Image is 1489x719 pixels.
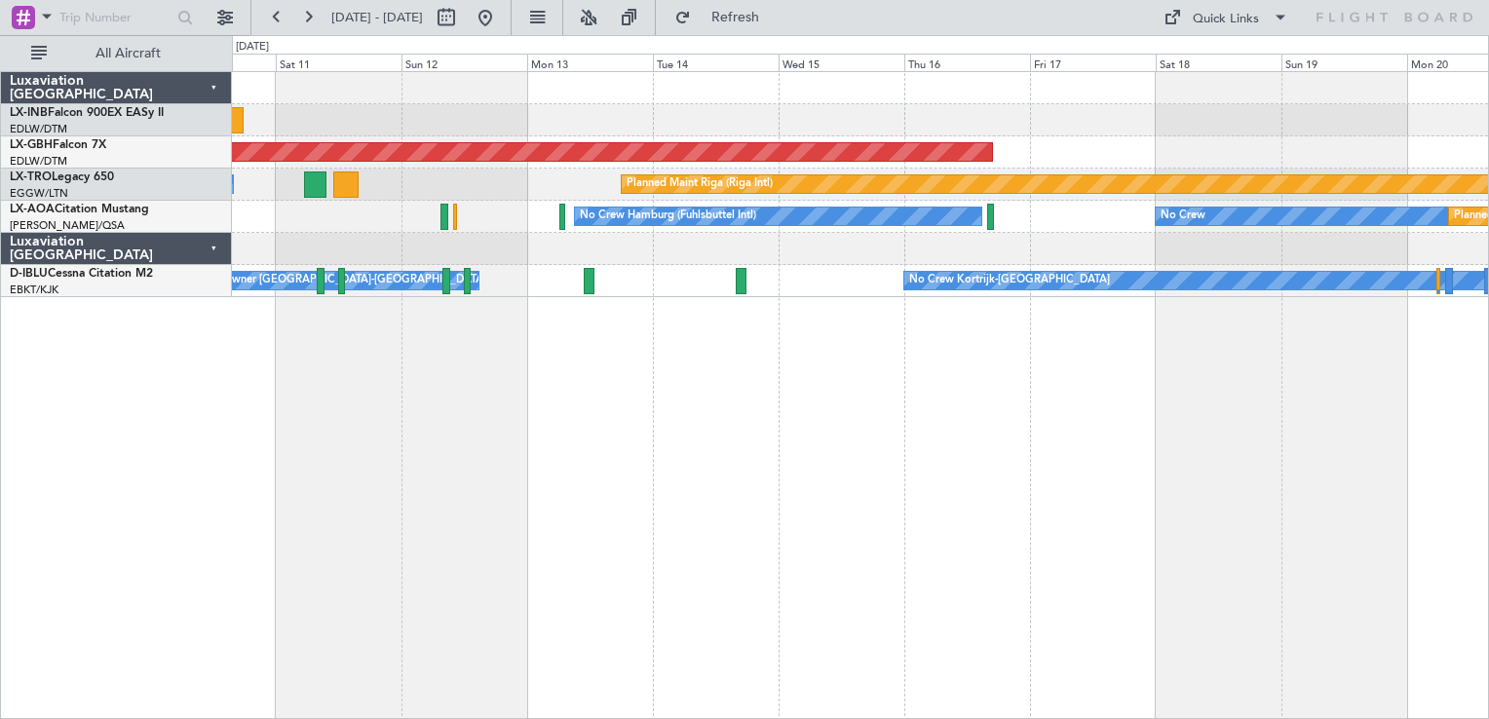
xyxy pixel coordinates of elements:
[10,154,67,169] a: EDLW/DTM
[10,122,67,136] a: EDLW/DTM
[779,54,904,71] div: Wed 15
[10,171,52,183] span: LX-TRO
[10,107,48,119] span: LX-INB
[223,266,486,295] div: Owner [GEOGRAPHIC_DATA]-[GEOGRAPHIC_DATA]
[666,2,783,33] button: Refresh
[1030,54,1156,71] div: Fri 17
[10,204,55,215] span: LX-AOA
[10,171,114,183] a: LX-TROLegacy 650
[331,9,423,26] span: [DATE] - [DATE]
[527,54,653,71] div: Mon 13
[904,54,1030,71] div: Thu 16
[51,47,206,60] span: All Aircraft
[276,54,401,71] div: Sat 11
[59,3,172,32] input: Trip Number
[10,218,125,233] a: [PERSON_NAME]/QSA
[10,268,48,280] span: D-IBLU
[21,38,211,69] button: All Aircraft
[1193,10,1259,29] div: Quick Links
[10,268,153,280] a: D-IBLUCessna Citation M2
[580,202,756,231] div: No Crew Hamburg (Fuhlsbuttel Intl)
[10,107,164,119] a: LX-INBFalcon 900EX EASy II
[10,139,53,151] span: LX-GBH
[653,54,779,71] div: Tue 14
[1154,2,1298,33] button: Quick Links
[1156,54,1281,71] div: Sat 18
[10,139,106,151] a: LX-GBHFalcon 7X
[10,204,149,215] a: LX-AOACitation Mustang
[236,39,269,56] div: [DATE]
[10,186,68,201] a: EGGW/LTN
[627,170,773,199] div: Planned Maint Riga (Riga Intl)
[401,54,527,71] div: Sun 12
[695,11,777,24] span: Refresh
[1161,202,1205,231] div: No Crew
[10,283,58,297] a: EBKT/KJK
[909,266,1110,295] div: No Crew Kortrijk-[GEOGRAPHIC_DATA]
[1281,54,1407,71] div: Sun 19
